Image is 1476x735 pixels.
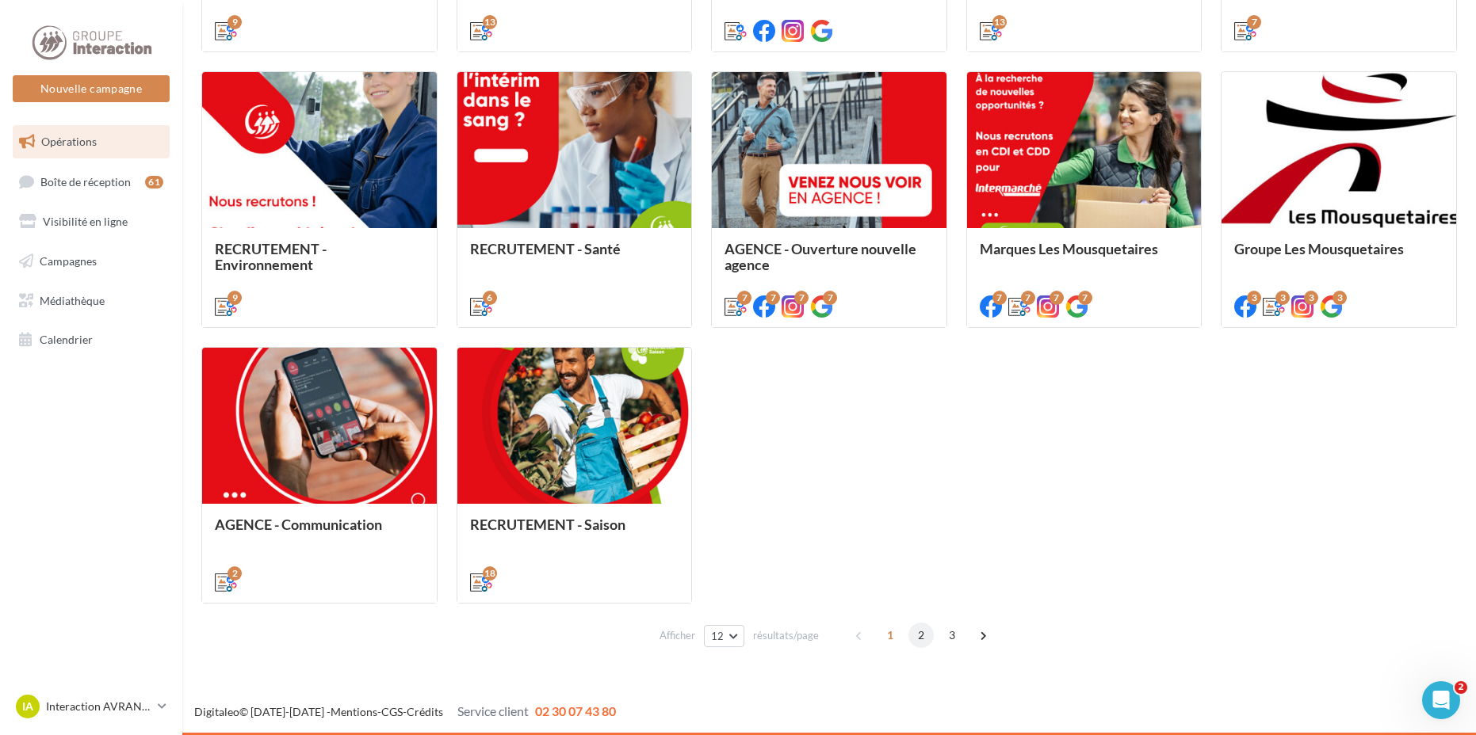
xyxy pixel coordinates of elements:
div: 3 [1333,291,1347,305]
span: Service client [457,703,529,718]
div: 3 [1247,291,1261,305]
a: Calendrier [10,323,173,356]
span: RECRUTEMENT - Santé [470,240,621,257]
span: RECRUTEMENT - Environnement [215,240,327,273]
button: Nouvelle campagne [13,75,170,102]
div: 9 [228,291,242,305]
span: Campagnes [40,254,97,268]
span: IA [22,699,33,714]
a: Visibilité en ligne [10,205,173,238]
div: 2 [228,566,242,581]
div: 13 [483,15,497,29]
span: Afficher [660,628,695,643]
a: Opérations [10,125,173,158]
span: résultats/page [753,628,819,643]
a: Campagnes [10,245,173,278]
span: Opérations [41,135,97,148]
span: AGENCE - Communication [215,516,382,533]
div: 61 [145,176,163,189]
div: 9 [228,15,242,29]
span: 02 30 07 43 80 [535,703,616,718]
div: 3 [1275,291,1290,305]
div: 7 [1247,15,1261,29]
span: Médiathèque [40,293,105,307]
div: 7 [1021,291,1035,305]
div: 7 [766,291,780,305]
span: 12 [711,630,725,642]
span: © [DATE]-[DATE] - - - [194,705,616,718]
div: 13 [992,15,1007,29]
a: Mentions [331,705,377,718]
span: Visibilité en ligne [43,215,128,228]
a: Crédits [407,705,443,718]
span: Groupe Les Mousquetaires [1234,240,1404,257]
span: AGENCE - Ouverture nouvelle agence [725,240,916,273]
span: RECRUTEMENT - Saison [470,516,625,533]
a: IA Interaction AVRANCHES [13,691,170,722]
span: 1 [878,623,903,648]
span: Marques Les Mousquetaires [980,240,1158,257]
span: Boîte de réception [40,174,131,188]
div: 7 [1078,291,1092,305]
a: Boîte de réception61 [10,165,173,199]
div: 6 [483,291,497,305]
span: Calendrier [40,333,93,346]
iframe: Intercom live chat [1422,681,1460,719]
p: Interaction AVRANCHES [46,699,151,714]
span: 3 [939,623,965,648]
span: 2 [908,623,934,648]
div: 7 [737,291,751,305]
div: 18 [483,566,497,581]
div: 7 [1050,291,1064,305]
a: Digitaleo [194,705,239,718]
span: 2 [1455,681,1467,694]
div: 7 [823,291,837,305]
div: 3 [1304,291,1318,305]
a: Médiathèque [10,284,173,318]
a: CGS [381,705,403,718]
button: 12 [704,625,744,647]
div: 7 [992,291,1007,305]
div: 7 [794,291,809,305]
